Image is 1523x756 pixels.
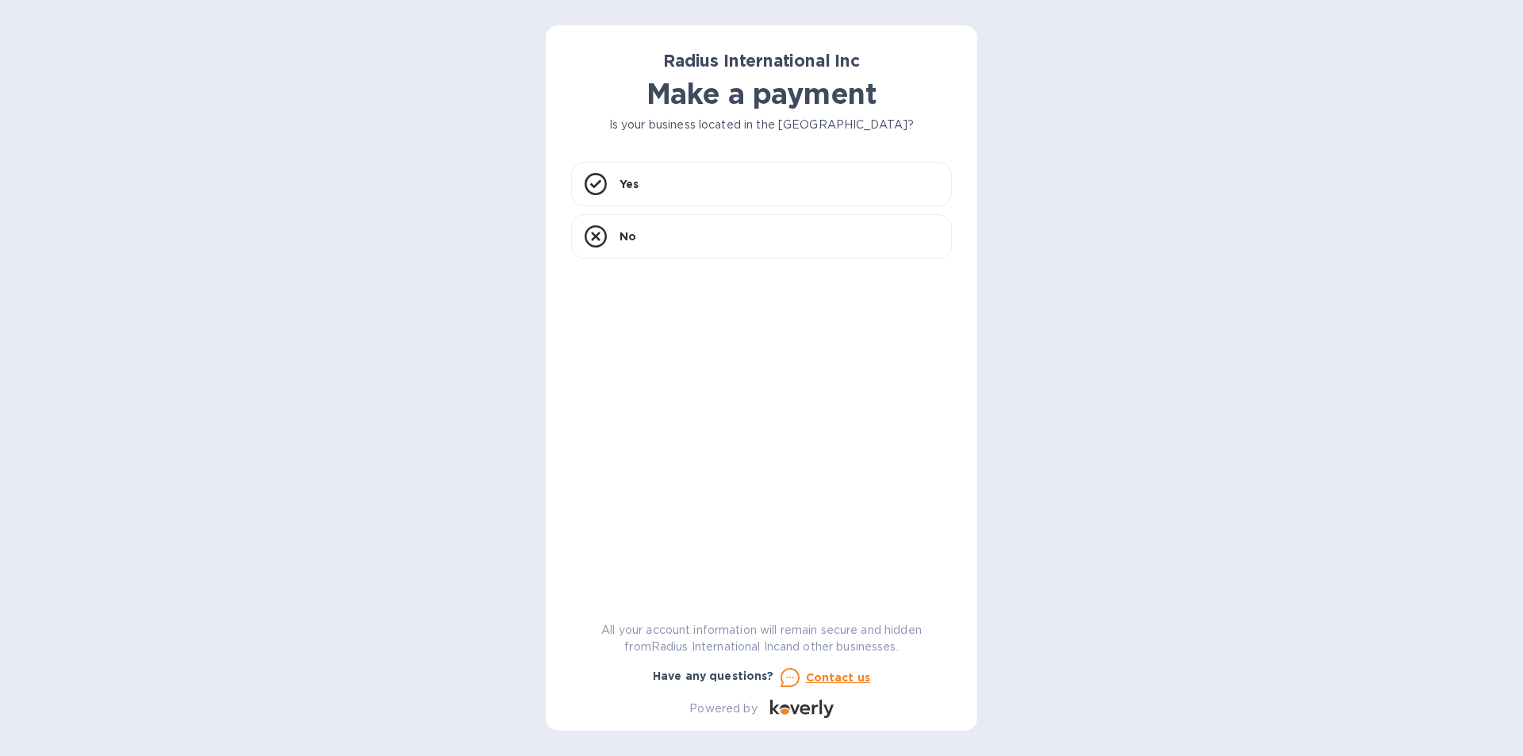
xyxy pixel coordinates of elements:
h1: Make a payment [571,77,952,110]
b: Have any questions? [653,670,774,682]
p: Is your business located in the [GEOGRAPHIC_DATA]? [571,117,952,133]
p: No [620,228,636,244]
p: Yes [620,176,639,192]
u: Contact us [806,671,871,684]
b: Radius International Inc [663,51,860,71]
p: All your account information will remain secure and hidden from Radius International Inc and othe... [571,622,952,655]
p: Powered by [689,700,757,717]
